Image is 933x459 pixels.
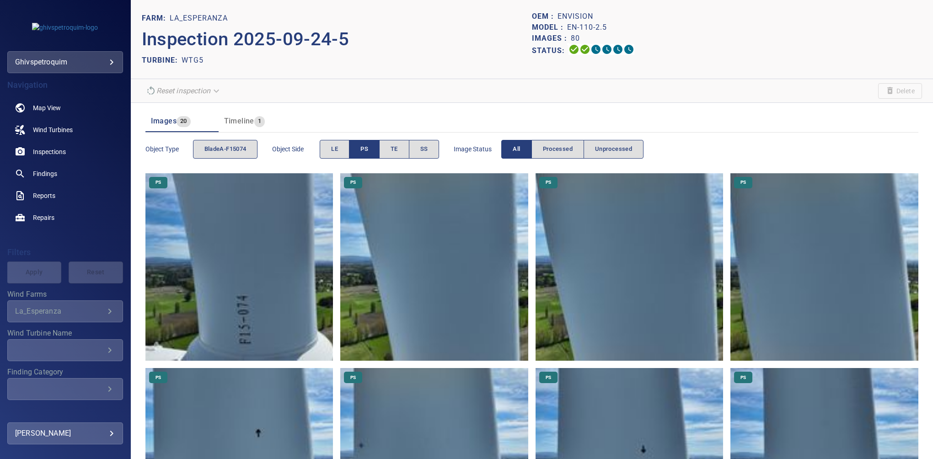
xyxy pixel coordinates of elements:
svg: ML Processing 0% [601,44,612,55]
div: imageStatus [501,140,643,159]
span: Inspections [33,147,66,156]
div: La_Esperanza [15,307,104,315]
div: objectSide [320,140,439,159]
svg: Uploading 100% [568,44,579,55]
button: bladeA-F15074 [193,140,258,159]
button: All [501,140,531,159]
a: repairs noActive [7,207,123,229]
label: Wind Turbine Name [7,330,123,337]
p: FARM: [142,13,170,24]
span: PS [360,144,368,155]
p: Inspection 2025-09-24-5 [142,26,532,53]
button: Unprocessed [584,140,643,159]
button: Processed [531,140,584,159]
p: Envision [558,11,593,22]
div: ghivspetroquim [15,55,115,69]
a: reports noActive [7,185,123,207]
button: TE [379,140,409,159]
span: 20 [177,116,191,127]
span: PS [150,179,166,186]
span: PS [735,374,751,381]
span: Object type [145,144,193,154]
p: EN-110-2.5 [567,22,607,33]
div: ghivspetroquim [7,51,123,73]
span: Wind Turbines [33,125,73,134]
div: objectType [193,140,258,159]
label: Finding Type [7,407,123,415]
p: La_Esperanza [170,13,228,24]
h4: Filters [7,248,123,257]
a: findings noActive [7,163,123,185]
span: Images [151,117,177,125]
span: 1 [254,116,265,127]
span: Reports [33,191,55,200]
svg: Matching 0% [612,44,623,55]
span: Map View [33,103,61,112]
a: windturbines noActive [7,119,123,141]
span: Image Status [454,144,501,154]
span: Unprocessed [595,144,632,155]
svg: Selecting 0% [590,44,601,55]
p: WTG5 [182,55,204,66]
span: PS [540,374,557,381]
p: Status: [532,44,568,57]
p: Model : [532,22,567,33]
p: 80 [571,33,580,44]
em: Reset inspection [156,86,210,95]
span: Object Side [272,144,320,154]
span: SS [420,144,428,155]
span: PS [735,179,751,186]
span: TE [391,144,398,155]
span: Processed [543,144,573,155]
div: Wind Turbine Name [7,339,123,361]
svg: Data Formatted 100% [579,44,590,55]
label: Finding Category [7,368,123,376]
div: Finding Category [7,378,123,400]
span: Timeline [224,117,254,125]
span: bladeA-F15074 [204,144,247,155]
div: Unable to reset the inspection due to your user permissions [142,83,225,99]
h4: Navigation [7,80,123,90]
a: inspections noActive [7,141,123,163]
span: PS [540,179,557,186]
button: SS [409,140,440,159]
label: Wind Farms [7,291,123,298]
div: Wind Farms [7,300,123,322]
div: [PERSON_NAME] [15,426,115,441]
p: Images : [532,33,571,44]
span: PS [345,374,361,381]
p: OEM : [532,11,558,22]
span: LE [331,144,338,155]
img: ghivspetroquim-logo [32,23,98,32]
p: TURBINE: [142,55,182,66]
a: map noActive [7,97,123,119]
span: PS [345,179,361,186]
button: PS [349,140,380,159]
div: Reset inspection [142,83,225,99]
button: LE [320,140,349,159]
span: Repairs [33,213,54,222]
svg: Classification 0% [623,44,634,55]
span: All [513,144,520,155]
span: Findings [33,169,57,178]
span: PS [150,374,166,381]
